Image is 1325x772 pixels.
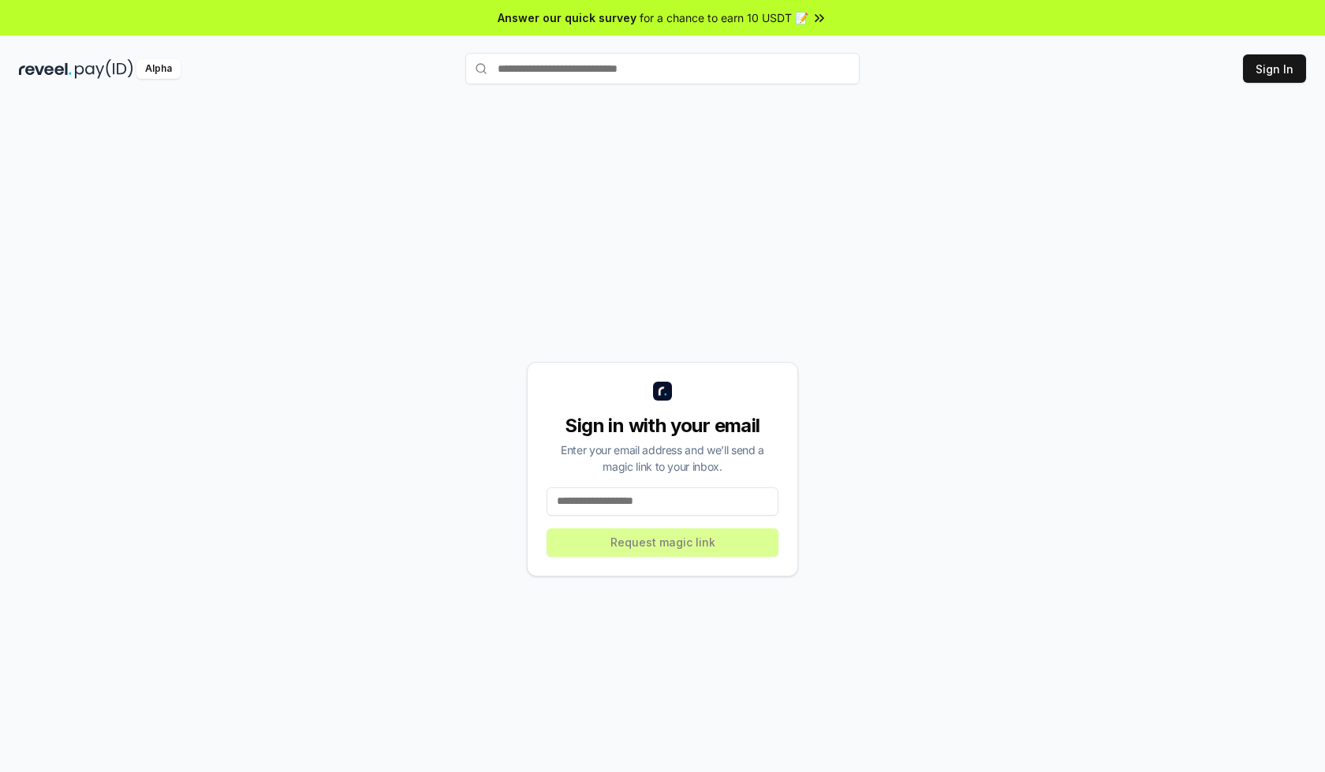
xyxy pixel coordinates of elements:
[547,442,778,475] div: Enter your email address and we’ll send a magic link to your inbox.
[136,59,181,79] div: Alpha
[547,413,778,438] div: Sign in with your email
[75,59,133,79] img: pay_id
[1243,54,1306,83] button: Sign In
[640,9,808,26] span: for a chance to earn 10 USDT 📝
[653,382,672,401] img: logo_small
[19,59,72,79] img: reveel_dark
[498,9,636,26] span: Answer our quick survey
